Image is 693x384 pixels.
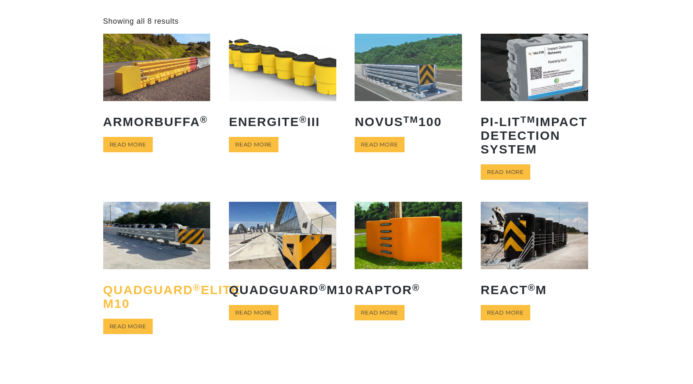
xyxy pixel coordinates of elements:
[229,137,278,152] a: Read more about “ENERGITE® III”
[200,114,208,125] sup: ®
[319,282,327,293] sup: ®
[103,277,211,317] h2: QuadGuard Elite M10
[103,137,153,152] a: Read more about “ArmorBuffa®”
[103,202,211,316] a: QuadGuard®Elite M10
[481,164,530,180] a: Read more about “PI-LITTM Impact Detection System”
[355,277,462,303] h2: RAPTOR
[528,282,536,293] sup: ®
[103,319,153,334] a: Read more about “QuadGuard® Elite M10”
[403,114,419,125] sup: TM
[229,109,336,135] h2: ENERGITE III
[520,114,536,125] sup: TM
[481,305,530,320] a: Read more about “REACT® M”
[103,34,211,134] a: ArmorBuffa®
[355,109,462,135] h2: NOVUS 100
[355,137,404,152] a: Read more about “NOVUSTM 100”
[481,109,588,162] h2: PI-LIT Impact Detection System
[355,34,462,134] a: NOVUSTM100
[103,17,179,26] p: Showing all 8 results
[481,277,588,303] h2: REACT M
[412,282,420,293] sup: ®
[355,202,462,302] a: RAPTOR®
[229,34,336,134] a: ENERGITE®III
[229,277,336,303] h2: QuadGuard M10
[103,109,211,135] h2: ArmorBuffa
[229,202,336,302] a: QuadGuard®M10
[481,202,588,302] a: REACT®M
[355,305,404,320] a: Read more about “RAPTOR®”
[299,114,307,125] sup: ®
[481,34,588,162] a: PI-LITTMImpact Detection System
[229,305,278,320] a: Read more about “QuadGuard® M10”
[193,282,201,293] sup: ®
